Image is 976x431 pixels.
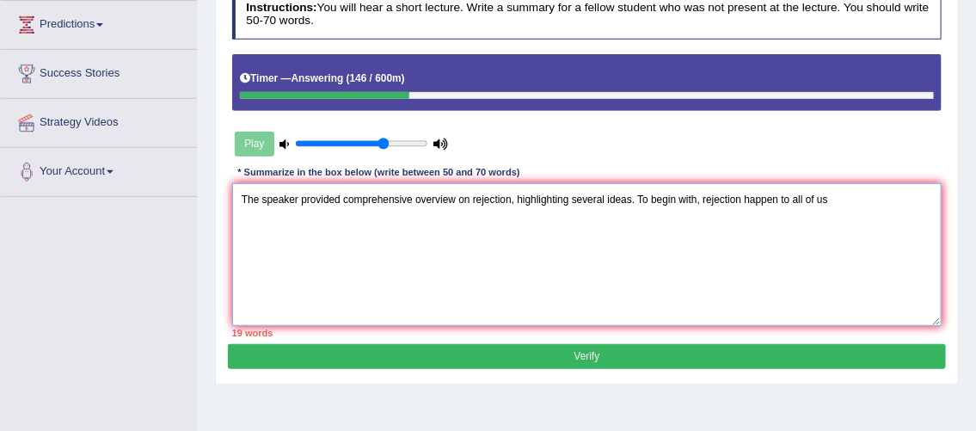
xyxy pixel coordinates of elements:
b: Answering [292,72,344,84]
a: Strategy Videos [1,99,197,142]
a: Predictions [1,1,197,44]
div: * Summarize in the box below (write between 50 and 70 words) [232,166,526,181]
h5: Timer — [240,73,405,84]
a: Success Stories [1,50,197,93]
a: Your Account [1,148,197,191]
div: 19 words [232,326,942,340]
b: 146 / 600m [350,72,402,84]
b: ) [402,72,405,84]
button: Verify [228,344,945,369]
b: Instructions: [246,1,316,14]
b: ( [347,72,350,84]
